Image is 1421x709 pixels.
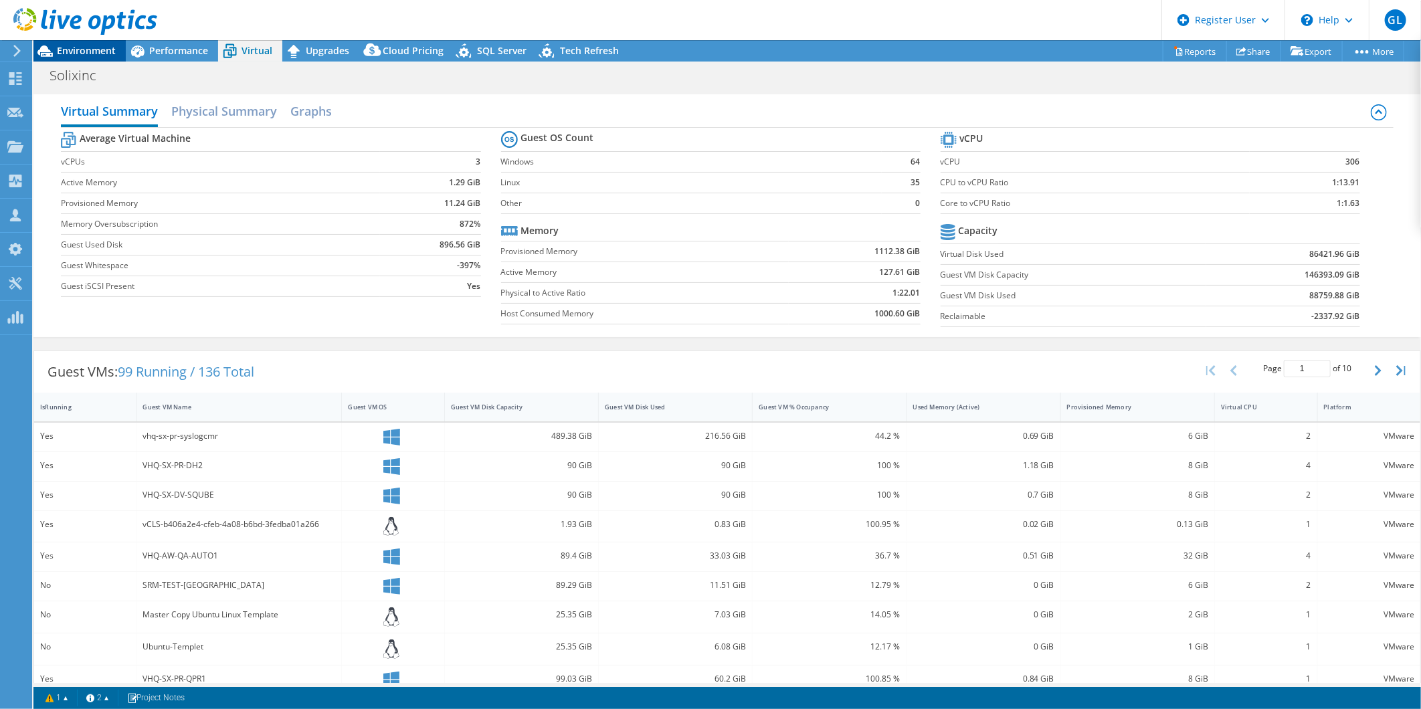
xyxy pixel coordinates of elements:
b: 1:13.91 [1333,176,1360,189]
div: VHQ-AW-QA-AUTO1 [143,548,335,563]
div: 12.17 % [759,639,900,654]
div: 0.13 GiB [1067,517,1208,532]
div: Master Copy Ubuntu Linux Template [143,607,335,622]
div: Guest VM Name [143,403,319,411]
div: 1.93 GiB [451,517,592,532]
b: -397% [458,259,481,272]
div: Guest VM OS [348,403,421,411]
div: VMware [1324,639,1414,654]
div: 0 GiB [913,578,1054,593]
span: Performance [149,44,208,57]
label: vCPU [941,155,1250,169]
div: 489.38 GiB [451,429,592,443]
b: 127.61 GiB [880,266,921,279]
label: Host Consumed Memory [501,307,789,320]
div: vhq-sx-pr-syslogcmr [143,429,335,443]
div: Virtual CPU [1221,403,1295,411]
span: Tech Refresh [560,44,619,57]
span: Page of [1263,360,1351,377]
span: SQL Server [477,44,527,57]
div: 89.4 GiB [451,548,592,563]
div: VMware [1324,458,1414,473]
div: Guest VM % Occupancy [759,403,884,411]
label: Physical to Active Ratio [501,286,789,300]
label: Linux [501,176,882,189]
div: 1 [1221,672,1311,686]
span: Upgrades [306,44,349,57]
div: 0 GiB [913,607,1054,622]
div: 1 [1221,517,1311,532]
div: 12.79 % [759,578,900,593]
b: 3 [476,155,481,169]
label: Guest Whitespace [61,259,380,272]
svg: \n [1301,14,1313,26]
a: Share [1226,41,1281,62]
div: 89.29 GiB [451,578,592,593]
a: Project Notes [118,690,194,706]
div: 90 GiB [451,488,592,502]
div: VMware [1324,548,1414,563]
a: More [1342,41,1404,62]
div: 44.2 % [759,429,900,443]
a: Reports [1163,41,1227,62]
b: 872% [460,217,481,231]
b: 896.56 GiB [440,238,481,251]
div: 11.51 GiB [605,578,746,593]
div: 6 GiB [1067,429,1208,443]
div: 8 GiB [1067,458,1208,473]
b: vCPU [960,132,983,145]
b: 88759.88 GiB [1310,289,1360,302]
div: 6 GiB [1067,578,1208,593]
div: Guest VM Disk Capacity [451,403,576,411]
div: VHQ-SX-PR-QPR1 [143,672,335,686]
div: VMware [1324,488,1414,502]
div: 33.03 GiB [605,548,746,563]
div: 60.2 GiB [605,672,746,686]
div: 216.56 GiB [605,429,746,443]
div: 90 GiB [605,488,746,502]
div: 2 GiB [1067,607,1208,622]
div: IsRunning [40,403,114,411]
b: 146393.09 GiB [1305,268,1360,282]
div: Yes [40,517,130,532]
div: Provisioned Memory [1067,403,1192,411]
span: Environment [57,44,116,57]
b: 1:1.63 [1337,197,1360,210]
b: Memory [521,224,559,237]
b: Guest OS Count [521,131,594,144]
span: Cloud Pricing [383,44,444,57]
b: Average Virtual Machine [80,132,191,145]
b: 11.24 GiB [445,197,481,210]
div: 90 GiB [605,458,746,473]
input: jump to page [1284,360,1331,377]
span: 99 Running / 136 Total [118,363,254,381]
div: 0.51 GiB [913,548,1054,563]
div: 0.7 GiB [913,488,1054,502]
label: Windows [501,155,882,169]
a: 2 [77,690,118,706]
a: Export [1281,41,1343,62]
label: Provisioned Memory [61,197,380,210]
b: Yes [468,280,481,293]
div: Used Memory (Active) [913,403,1038,411]
div: 1 [1221,607,1311,622]
b: 1112.38 GiB [875,245,921,258]
div: 1 GiB [1067,639,1208,654]
b: Capacity [959,224,998,237]
h1: Solixinc [43,68,117,83]
label: Reclaimable [941,310,1207,323]
div: Yes [40,548,130,563]
a: 1 [36,690,78,706]
div: 2 [1221,578,1311,593]
b: 1000.60 GiB [875,307,921,320]
label: CPU to vCPU Ratio [941,176,1250,189]
b: 64 [911,155,921,169]
div: VHQ-SX-PR-DH2 [143,458,335,473]
div: 100.95 % [759,517,900,532]
div: VHQ-SX-DV-SQUBE [143,488,335,502]
label: vCPUs [61,155,380,169]
div: 8 GiB [1067,488,1208,502]
label: Core to vCPU Ratio [941,197,1250,210]
div: VMware [1324,672,1414,686]
span: 10 [1342,363,1351,374]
